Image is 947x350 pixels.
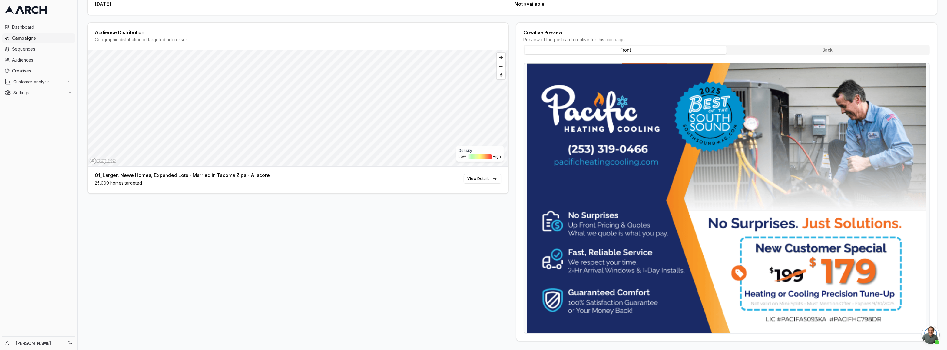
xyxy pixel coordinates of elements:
a: Creatives [2,66,75,76]
div: Creative Preview [524,30,930,35]
span: Audiences [12,57,72,63]
div: Geographic distribution of targeted addresses [95,37,501,43]
span: High [493,154,501,159]
button: Customer Analysis [2,77,75,87]
span: Creatives [12,68,72,74]
div: Preview of the postcard creative for this campaign [524,37,930,43]
canvas: Map [88,50,507,166]
button: Zoom out [497,62,505,71]
span: Campaigns [12,35,72,41]
button: Front [525,46,727,54]
a: Mapbox homepage [89,158,116,165]
div: Not available [515,0,930,8]
div: [DATE] [95,0,510,8]
button: Reset bearing to north [497,71,505,79]
span: Sequences [12,46,72,52]
a: Open chat [922,326,940,344]
span: Customer Analysis [13,79,65,85]
a: View Details [464,174,501,184]
button: Back [727,46,929,54]
div: Audience Distribution [95,30,501,35]
button: Settings [2,88,75,98]
span: Settings [13,90,65,96]
div: Density [459,148,501,153]
button: Zoom in [497,53,505,62]
a: Sequences [2,44,75,54]
a: Campaigns [2,33,75,43]
div: 01_Larger, Newe Homes, Expanded Lots - Married in Tacoma Zips - AI score [95,172,270,179]
div: 25,000 homes targeted [95,180,270,186]
a: Audiences [2,55,75,65]
span: Low [459,154,466,159]
a: Dashboard [2,22,75,32]
span: Dashboard [12,24,72,30]
span: Reset bearing to north [496,72,506,79]
img: New Campaign (Front) thumbnail [524,63,929,333]
a: [PERSON_NAME] [16,340,61,346]
button: Log out [66,339,74,348]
